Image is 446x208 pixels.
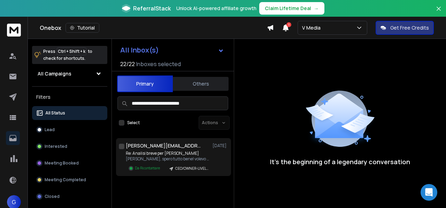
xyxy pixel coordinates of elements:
[45,110,65,116] p: All Status
[32,123,107,137] button: Lead
[38,70,71,77] h1: All Campaigns
[32,67,107,81] button: All Campaigns
[45,160,79,166] p: Meeting Booked
[126,142,202,149] h1: [PERSON_NAME][EMAIL_ADDRESS][DOMAIN_NAME]
[115,43,230,57] button: All Inbox(s)
[32,92,107,102] h3: Filters
[45,194,60,199] p: Closed
[32,173,107,187] button: Meeting Completed
[32,139,107,153] button: Interested
[302,24,323,31] p: V Media
[32,106,107,120] button: All Status
[32,156,107,170] button: Meeting Booked
[40,23,267,33] div: Onebox
[127,120,140,126] label: Select
[120,60,135,68] span: 22 / 22
[120,47,159,54] h1: All Inbox(s)
[390,24,429,31] p: Get Free Credits
[57,47,86,55] span: Ctrl + Shift + k
[45,144,67,149] p: Interested
[286,22,291,27] span: 1
[173,76,229,91] button: Others
[213,143,228,149] p: [DATE]
[175,166,209,171] p: CEO/OWNER-LIVELLO 3 - CONSAPEVOLE DEL PROBLEMA-PERSONALIZZAZIONI TARGET A-TEST 1
[421,184,437,201] div: Open Intercom Messenger
[314,5,319,12] span: →
[45,177,86,183] p: Meeting Completed
[45,127,55,133] p: Lead
[117,75,173,92] button: Primary
[136,60,181,68] h3: Inboxes selected
[376,21,434,35] button: Get Free Credits
[126,156,209,162] p: [PERSON_NAME], spero tutto bene! volevo gentilmente
[32,190,107,203] button: Closed
[43,48,92,62] p: Press to check for shortcuts.
[133,4,171,13] span: ReferralStack
[270,157,410,167] p: It’s the beginning of a legendary conversation
[126,151,209,156] p: Re: Analisi breve per [PERSON_NAME]
[434,4,443,21] button: Close banner
[259,2,324,15] button: Claim Lifetime Deal→
[66,23,99,33] button: Tutorial
[176,5,256,12] p: Unlock AI-powered affiliate growth
[135,166,160,171] p: Da Ricontattare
